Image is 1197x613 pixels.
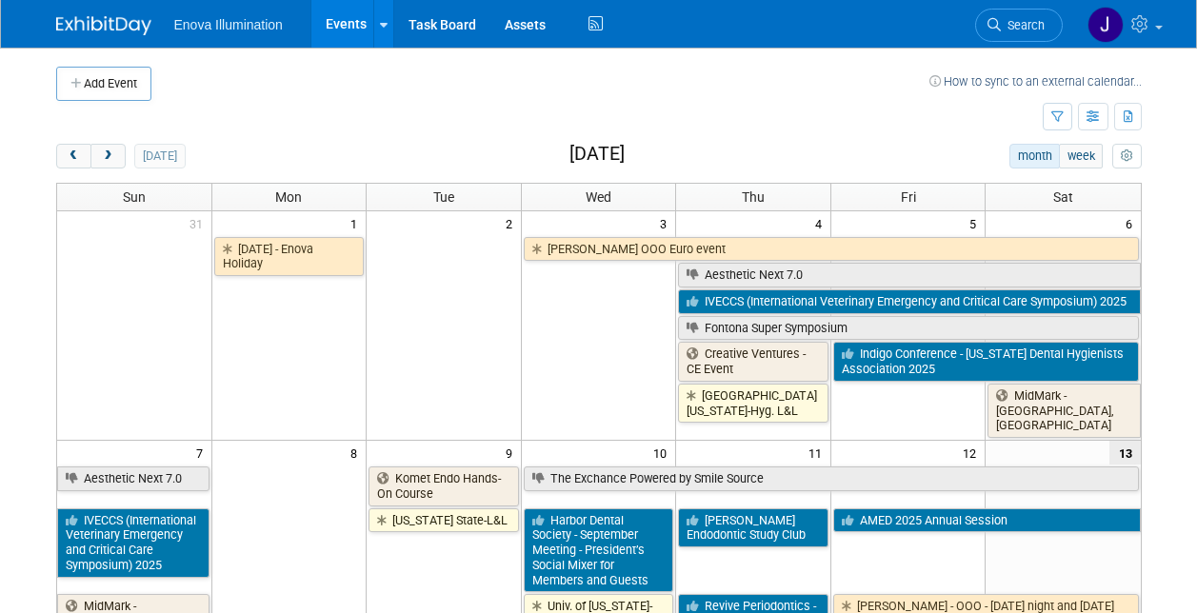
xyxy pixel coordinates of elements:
span: Sat [1053,189,1073,205]
span: 31 [188,211,211,235]
a: Fontona Super Symposium [678,316,1138,341]
a: [PERSON_NAME] Endodontic Study Club [678,508,828,547]
button: myCustomButton [1112,144,1141,168]
a: Aesthetic Next 7.0 [678,263,1140,287]
span: 6 [1124,211,1141,235]
a: The Exchance Powered by Smile Source [524,466,1139,491]
a: [PERSON_NAME] OOO Euro event [524,237,1139,262]
span: 12 [961,441,985,465]
span: Mon [275,189,302,205]
span: 10 [651,441,675,465]
button: prev [56,144,91,168]
button: Add Event [56,67,151,101]
span: 7 [194,441,211,465]
span: 2 [504,211,521,235]
a: How to sync to an external calendar... [929,74,1142,89]
span: 9 [504,441,521,465]
span: 8 [349,441,366,465]
span: Thu [742,189,765,205]
button: month [1009,144,1060,168]
span: Tue [433,189,454,205]
a: MidMark - [GEOGRAPHIC_DATA], [GEOGRAPHIC_DATA] [988,384,1140,438]
a: Indigo Conference - [US_STATE] Dental Hygienists Association 2025 [833,342,1139,381]
a: [DATE] - Enova Holiday [214,237,365,276]
span: 3 [658,211,675,235]
h2: [DATE] [569,144,625,165]
span: 1 [349,211,366,235]
img: ExhibitDay [56,16,151,35]
a: IVECCS (International Veterinary Emergency and Critical Care Symposium) 2025 [57,508,209,578]
span: Wed [586,189,611,205]
button: [DATE] [134,144,185,168]
span: Sun [123,189,146,205]
button: next [90,144,126,168]
span: Enova Illumination [174,17,283,32]
a: [US_STATE] State-L&L [369,508,519,533]
img: JeffD Dyll [1087,7,1124,43]
a: IVECCS (International Veterinary Emergency and Critical Care Symposium) 2025 [678,289,1140,314]
span: Fri [901,189,916,205]
a: Harbor Dental Society - September Meeting - President’s Social Mixer for Members and Guests [524,508,674,593]
span: 13 [1109,441,1141,465]
span: 11 [807,441,830,465]
a: Aesthetic Next 7.0 [57,466,209,491]
i: Personalize Calendar [1121,150,1133,163]
a: Creative Ventures - CE Event [678,342,828,381]
span: Search [1001,18,1045,32]
button: week [1059,144,1103,168]
a: [GEOGRAPHIC_DATA][US_STATE]-Hyg. L&L [678,384,828,423]
span: 5 [968,211,985,235]
span: 4 [813,211,830,235]
a: Search [975,9,1063,42]
a: AMED 2025 Annual Session [833,508,1141,533]
a: Komet Endo Hands-On Course [369,466,519,505]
